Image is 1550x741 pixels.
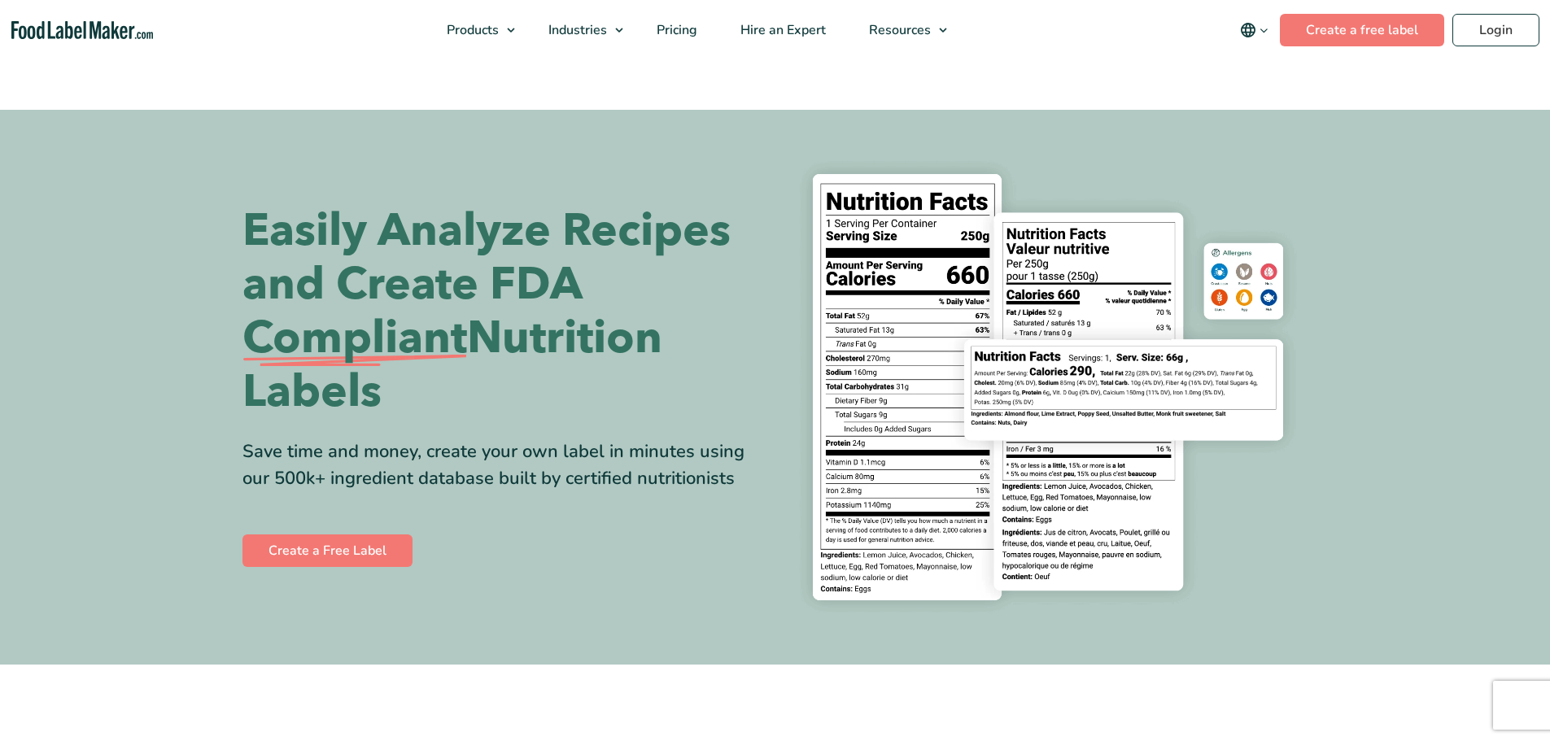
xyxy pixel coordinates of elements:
a: Login [1452,14,1539,46]
h1: Easily Analyze Recipes and Create FDA Nutrition Labels [242,204,763,419]
span: Products [442,21,500,39]
span: Industries [544,21,609,39]
span: Compliant [242,312,467,365]
span: Resources [864,21,932,39]
span: Pricing [652,21,699,39]
div: Save time and money, create your own label in minutes using our 500k+ ingredient database built b... [242,438,763,492]
a: Create a Free Label [242,534,413,567]
a: Create a free label [1280,14,1444,46]
span: Hire an Expert [736,21,827,39]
